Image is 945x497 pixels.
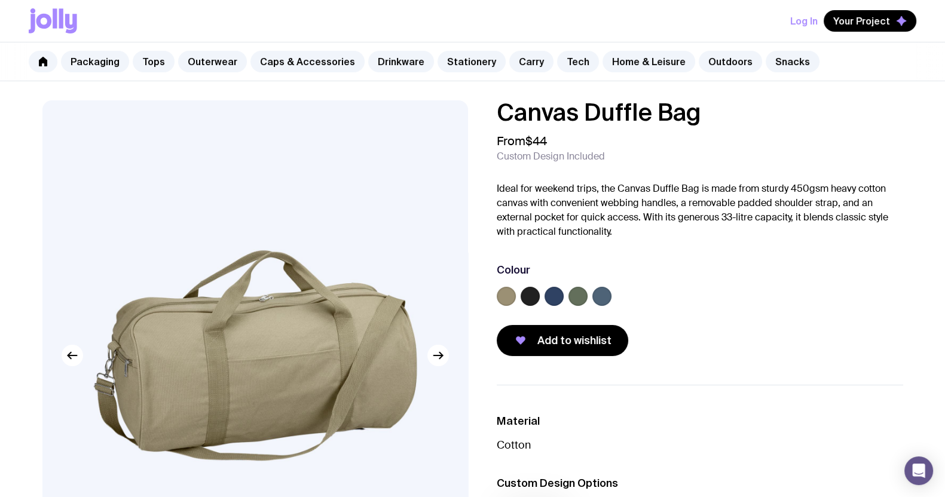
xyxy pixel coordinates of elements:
span: Custom Design Included [497,151,605,162]
h1: Canvas Duffle Bag [497,100,903,124]
p: Ideal for weekend trips, the Canvas Duffle Bag is made from sturdy 450gsm heavy cotton canvas wit... [497,182,903,239]
a: Outdoors [699,51,762,72]
a: Drinkware [368,51,434,72]
span: Your Project [833,15,890,27]
a: Packaging [61,51,129,72]
a: Carry [509,51,553,72]
span: From [497,134,547,148]
h3: Custom Design Options [497,476,903,490]
span: $44 [525,133,547,149]
p: Cotton [497,438,903,452]
button: Your Project [824,10,916,32]
div: Open Intercom Messenger [904,456,933,485]
a: Home & Leisure [603,51,695,72]
h3: Material [497,414,903,428]
button: Log In [790,10,818,32]
a: Outerwear [178,51,247,72]
button: Add to wishlist [497,325,628,356]
a: Tech [557,51,599,72]
a: Stationery [438,51,506,72]
a: Tops [133,51,175,72]
a: Snacks [766,51,819,72]
h3: Colour [497,263,530,277]
a: Caps & Accessories [250,51,365,72]
span: Add to wishlist [537,333,611,348]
